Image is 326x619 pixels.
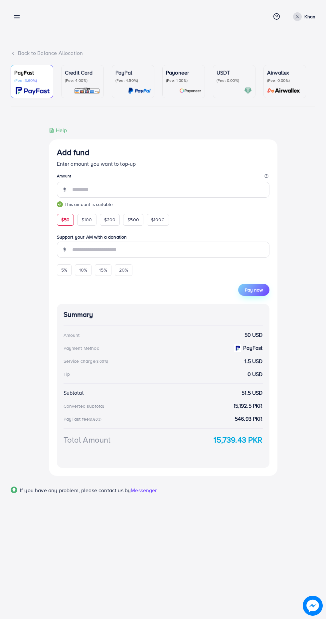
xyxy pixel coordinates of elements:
[166,69,201,77] p: Payoneer
[234,402,263,410] strong: 15,192.5 PKR
[20,487,131,494] span: If you have any problem, please contact us by
[238,284,269,296] button: Pay now
[267,69,302,77] p: Airwallex
[11,49,315,57] div: Back to Balance Allocation
[217,78,252,83] p: (Fee: 0.00%)
[234,344,241,352] img: payment
[244,87,252,95] img: card
[235,415,263,423] strong: 546.93 PKR
[64,416,104,422] div: PayFast fee
[14,78,50,83] p: (Fee: 3.60%)
[290,12,315,21] a: Khan
[61,216,70,223] span: $50
[57,201,269,208] small: This amount is suitable
[131,487,157,494] span: Messenger
[57,173,269,181] legend: Amount
[217,69,252,77] p: USDT
[61,267,67,273] span: 5%
[151,216,165,223] span: $1000
[179,87,201,95] img: card
[14,69,50,77] p: PayFast
[64,434,111,446] div: Total Amount
[119,267,128,273] span: 20%
[267,78,302,83] p: (Fee: 0.00%)
[74,87,100,95] img: card
[64,403,104,409] div: Converted subtotal
[57,234,269,240] label: Support your AM with a donation
[304,13,315,21] p: Khan
[64,310,263,319] h4: Summary
[57,147,89,157] h3: Add fund
[128,87,151,95] img: card
[265,87,302,95] img: card
[242,389,262,397] strong: 51.5 USD
[127,216,139,223] span: $500
[89,417,101,422] small: (3.60%)
[247,370,263,378] strong: 0 USD
[57,160,269,168] p: Enter amount you want to top-up
[16,87,50,95] img: card
[64,332,80,338] div: Amount
[64,389,83,397] div: Subtotal
[11,487,17,493] img: Popup guide
[244,357,262,365] strong: 1.5 USD
[65,69,100,77] p: Credit Card
[99,267,107,273] span: 15%
[243,344,262,352] strong: PayFast
[214,434,262,446] strong: 15,739.43 PKR
[115,78,151,83] p: (Fee: 4.50%)
[81,216,92,223] span: $100
[49,126,67,134] div: Help
[64,345,99,351] div: Payment Method
[244,331,263,339] strong: 50 USD
[245,287,263,293] span: Pay now
[57,201,63,207] img: guide
[115,69,151,77] p: PayPal
[65,78,100,83] p: (Fee: 4.00%)
[95,359,108,364] small: (3.00%)
[79,267,87,273] span: 10%
[166,78,201,83] p: (Fee: 1.00%)
[64,371,70,377] div: Tip
[303,596,323,616] img: image
[64,358,110,364] div: Service charge
[104,216,116,223] span: $200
